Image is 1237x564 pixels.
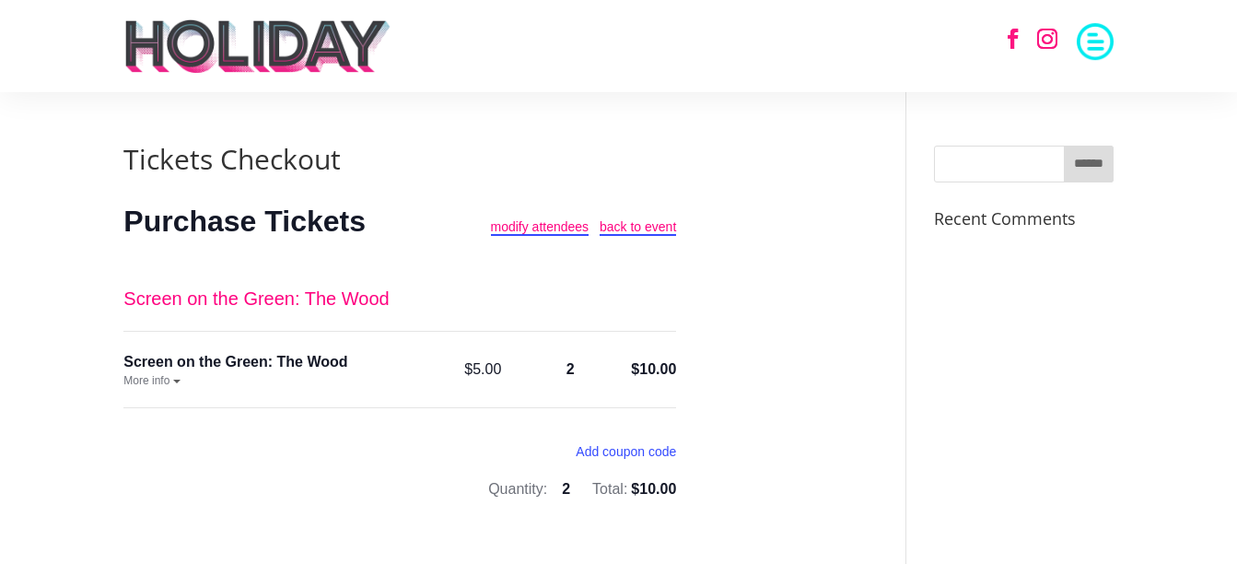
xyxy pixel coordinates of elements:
h1: Tickets Checkout [123,146,852,182]
div: 2 [543,358,598,382]
div: $10.00 [598,358,676,382]
span: 2 [562,481,570,497]
img: holiday-logo-black [123,18,391,74]
span: Total: [592,481,627,497]
a: back to event [600,219,676,236]
span: $5.00 [464,358,543,382]
a: Follow on Facebook [993,18,1033,59]
h3: Purchase Tickets [123,201,490,241]
button: Add coupon code [576,444,676,466]
a: Follow on Instagram [1027,18,1068,59]
span: $10.00 [631,481,676,497]
h4: Recent Comments [934,210,1113,236]
a: Screen on the Green: The Wood [123,288,389,309]
span: More info [123,374,169,387]
div: Screen on the Green: The Wood [123,350,449,374]
a: modify attendees [491,219,589,236]
button: More info [123,373,180,389]
span: Quantity: [488,481,547,497]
